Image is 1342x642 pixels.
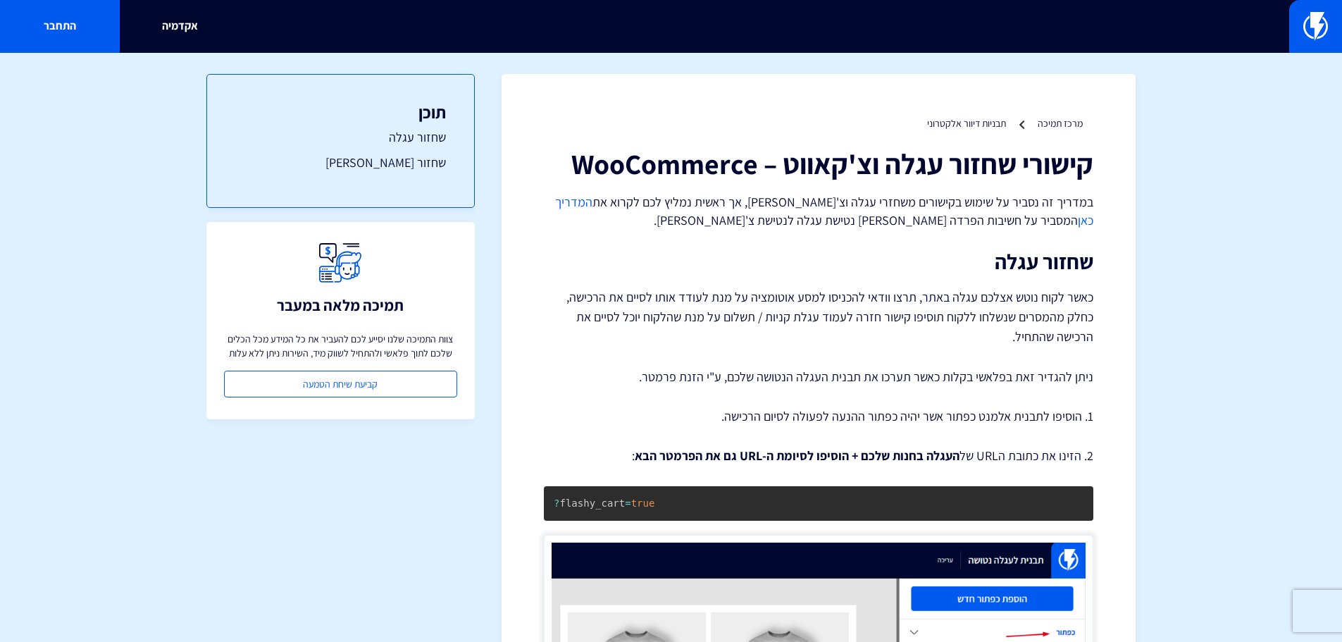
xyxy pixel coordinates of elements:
[861,447,959,464] strong: העגלה בחנות שלכם
[927,117,1006,130] a: תבניות דיוור אלקטרוני
[235,128,446,147] a: שחזור עגלה
[544,193,1093,229] p: במדריך זה נסביר על שימוש בקישורים משחזרי עגלה וצ'[PERSON_NAME], אך ראשית נמליץ לכם לקרוא את המסבי...
[740,447,858,464] strong: + הוסיפו לסיומת ה-URL
[235,154,446,172] a: שחזור [PERSON_NAME]
[544,447,1093,465] p: 2. הזינו את כתובת הURL של :
[224,332,457,360] p: צוות התמיכה שלנו יסייע לכם להעביר את כל המידע מכל הכלים שלכם לתוך פלאשי ולהתחיל לשווק מיד, השירות...
[554,498,654,509] code: flashy_cart
[224,371,457,397] a: קביעת שיחת הטמעה
[555,194,1093,228] a: המדריך כאן
[544,407,1093,426] p: 1. הוסיפו לתבנית אלמנט כפתור אשר יהיה כפתור ההנעה לפעולה לסיום הרכישה.
[354,11,988,43] input: חיפוש מהיר...
[635,447,737,464] strong: גם את הפרמטר הבא
[631,498,655,509] span: true
[625,498,630,509] span: =
[1038,117,1083,130] a: מרכז תמיכה
[277,297,404,314] h3: תמיכה מלאה במעבר
[544,250,1093,273] h2: שחזור עגלה
[544,288,1093,347] p: כאשר לקוח נוטש אצלכם עגלה באתר, תרצו וודאי להכניסו למסע אוטומציה על מנת לעודד אותו לסיים את הרכיש...
[544,148,1093,179] h1: קישורי שחזור עגלה וצ'קאווט – WooCommerce
[544,368,1093,386] p: ניתן להגדיר זאת בפלאשי בקלות כאשר תערכו את תבנית העגלה הנטושה שלכם, ע"י הזנת פרמטר.
[235,103,446,121] h3: תוכן
[554,498,559,509] span: ?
